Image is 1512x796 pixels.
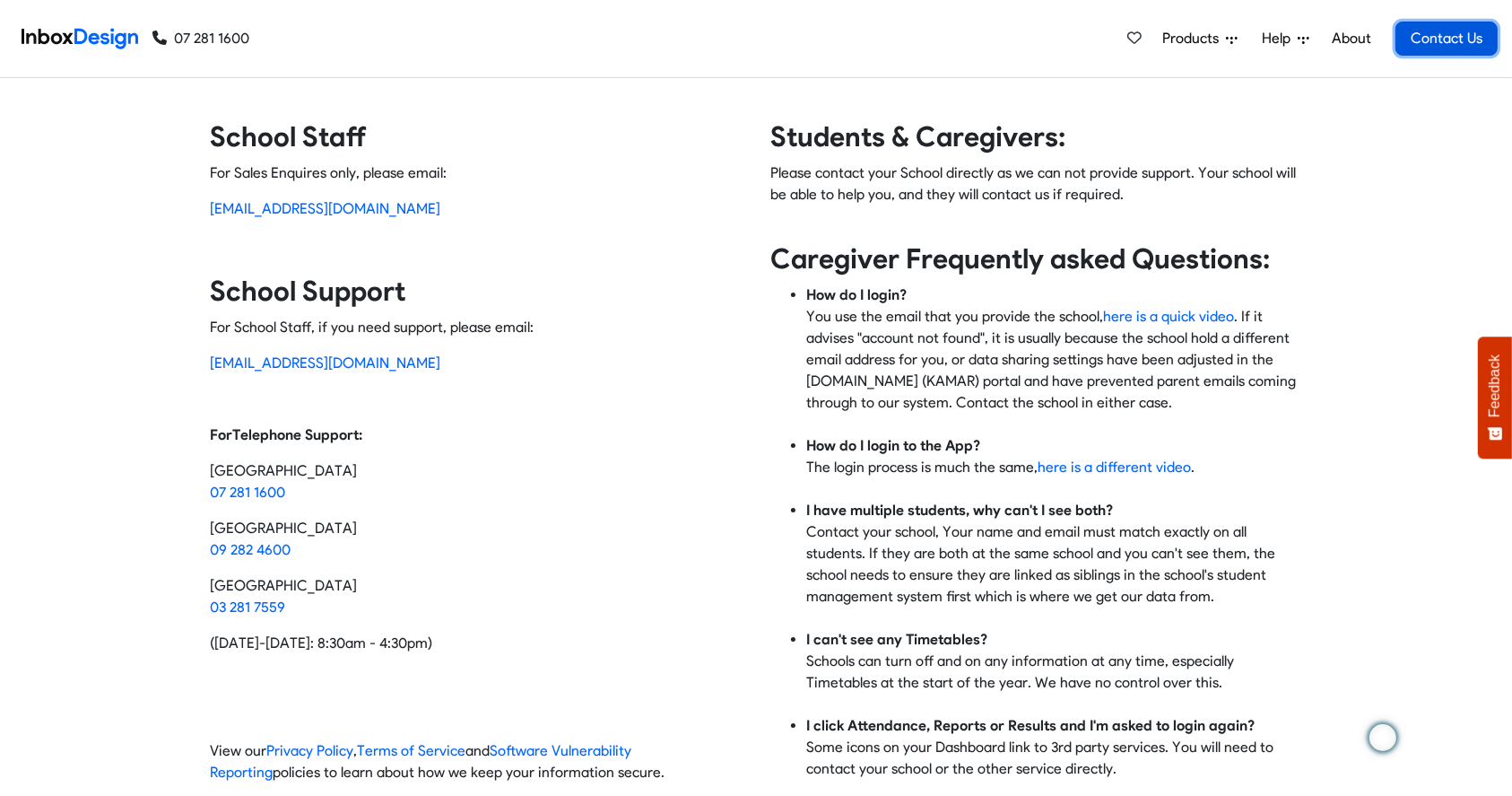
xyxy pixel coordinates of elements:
[1162,28,1226,49] span: Products
[806,715,1302,780] li: Some icons on your Dashboard link to 3rd party services. You will need to contact your school or ...
[210,317,742,338] p: For School Staff, if you need support, please email:
[210,599,285,616] a: 03 281 7559
[210,484,285,501] a: 07 281 1600
[806,631,987,648] strong: I can't see any Timetables?
[210,460,742,503] p: [GEOGRAPHIC_DATA]
[210,162,742,184] p: For Sales Enquires only, please email:
[210,633,742,654] p: ([DATE]-[DATE]: 8:30am - 4:30pm)
[806,284,1302,435] li: You use the email that you provide the school, . If it advises "account not found", it is usually...
[806,717,1255,734] strong: I click Attendance, Reports or Results and I'm asked to login again?
[210,575,742,618] p: [GEOGRAPHIC_DATA]
[1103,308,1234,325] a: here is a quick video
[806,435,1302,500] li: The login process is much the same, .
[1038,459,1191,476] a: here is a different video
[210,200,440,217] a: [EMAIL_ADDRESS][DOMAIN_NAME]
[1155,21,1245,57] a: Products
[357,742,465,759] a: Terms of Service
[266,742,353,759] a: Privacy Policy
[770,162,1302,227] p: Please contact your School directly as we can not provide support. Your school will be able to he...
[1395,22,1498,56] a: Contact Us
[210,740,742,783] p: View our , and policies to learn about how we keep your information secure.
[770,120,1065,153] strong: Students & Caregivers:
[210,275,405,308] strong: School Support
[210,354,440,372] a: [EMAIL_ADDRESS][DOMAIN_NAME]
[770,242,1270,276] strong: Caregiver Frequently asked Questions:
[806,500,1302,629] li: Contact your school, Your name and email must match exactly on all students. If they are both at ...
[210,518,742,561] p: [GEOGRAPHIC_DATA]
[232,426,362,443] strong: Telephone Support:
[806,502,1113,519] strong: I have multiple students, why can't I see both?
[210,541,291,558] a: 09 282 4600
[806,437,980,454] strong: How do I login to the App?
[210,120,367,153] strong: School Staff
[1262,28,1298,49] span: Help
[806,629,1302,715] li: Schools can turn off and on any information at any time, especially Timetables at the start of th...
[210,426,232,443] strong: For
[1487,354,1503,417] span: Feedback
[1255,21,1316,57] a: Help
[152,28,249,49] a: 07 281 1600
[1326,21,1376,57] a: About
[1478,337,1512,459] button: Feedback - Show survey
[806,286,907,303] strong: How do I login?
